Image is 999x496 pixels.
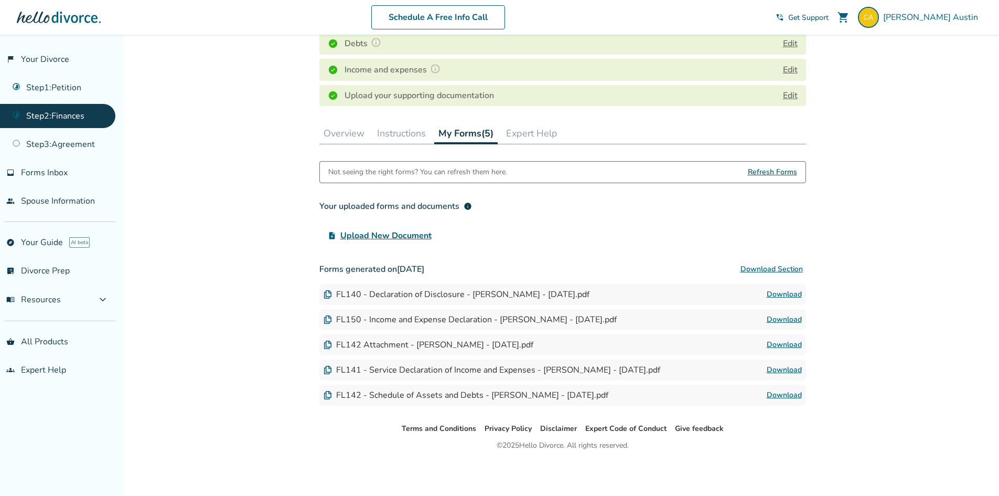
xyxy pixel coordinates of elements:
[767,313,802,326] a: Download
[96,293,109,306] span: expand_more
[675,423,724,435] li: Give feedback
[324,289,589,300] div: FL140 - Declaration of Disclosure - [PERSON_NAME] - [DATE].pdf
[6,55,15,64] span: flag_2
[324,315,332,324] img: Document
[783,64,798,76] button: Edit
[328,65,338,75] img: Completed
[328,162,507,183] div: Not seeing the right forms? You can refresh them here.
[324,290,332,299] img: Document
[497,439,629,452] div: © 2025 Hello Divorce. All rights reserved.
[947,446,999,496] iframe: Chat Widget
[340,229,432,242] span: Upload New Document
[767,339,802,351] a: Download
[776,13,829,23] a: phone_in_talkGet Support
[324,339,533,351] div: FL142 Attachment - [PERSON_NAME] - [DATE].pdf
[883,12,982,23] span: [PERSON_NAME] Austin
[858,7,879,28] img: bills4craignsusie@comcast.net
[328,38,338,49] img: Completed
[402,424,476,434] a: Terms and Conditions
[371,5,505,29] a: Schedule A Free Info Call
[324,389,608,401] div: FL142 - Schedule of Assets and Debts - [PERSON_NAME] - [DATE].pdf
[6,267,15,275] span: list_alt_check
[324,391,332,399] img: Document
[345,63,444,77] h4: Income and expenses
[319,200,472,213] div: Your uploaded forms and documents
[585,424,667,434] a: Expert Code of Conduct
[345,89,494,102] h4: Upload your supporting documentation
[6,294,61,305] span: Resources
[345,37,384,50] h4: Debts
[324,341,332,349] img: Document
[328,90,338,101] img: Completed
[767,288,802,301] a: Download
[434,123,498,144] button: My Forms(5)
[328,231,336,240] span: upload_file
[324,364,660,376] div: FL141 - Service Declaration of Income and Expenses - [PERSON_NAME] - [DATE].pdf
[837,11,850,24] span: shopping_cart
[6,197,15,205] span: people
[776,13,784,22] span: phone_in_talk
[6,168,15,177] span: inbox
[788,13,829,23] span: Get Support
[485,424,532,434] a: Privacy Policy
[319,123,369,144] button: Overview
[540,423,577,435] li: Disclaimer
[430,64,441,74] img: Question Mark
[324,314,617,325] div: FL150 - Income and Expense Declaration - [PERSON_NAME] - [DATE].pdf
[6,296,15,304] span: menu_book
[748,162,797,183] span: Refresh Forms
[6,366,15,374] span: groups
[6,238,15,247] span: explore
[767,389,802,402] a: Download
[371,37,381,48] img: Question Mark
[319,259,806,280] h3: Forms generated on [DATE]
[373,123,430,144] button: Instructions
[324,366,332,374] img: Document
[464,202,472,210] span: info
[21,167,68,178] span: Forms Inbox
[69,237,90,248] span: AI beta
[783,90,798,101] a: Edit
[767,364,802,376] a: Download
[737,259,806,280] button: Download Section
[6,337,15,346] span: shopping_basket
[783,37,798,50] button: Edit
[502,123,562,144] button: Expert Help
